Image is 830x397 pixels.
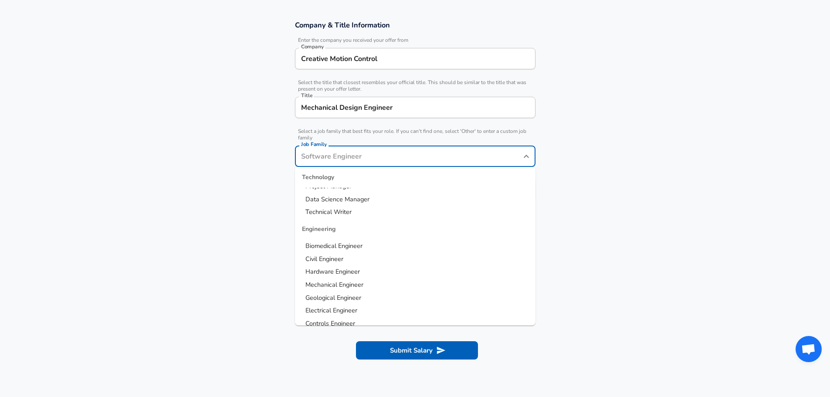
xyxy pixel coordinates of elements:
[305,319,355,328] span: Controls Engineer
[356,341,478,360] button: Submit Salary
[295,37,535,44] span: Enter the company you received your offer from
[305,241,362,250] span: Biomedical Engineer
[299,149,518,163] input: Software Engineer
[301,44,324,49] label: Company
[295,167,535,188] div: Technology
[305,207,352,216] span: Technical Writer
[520,150,532,163] button: Close
[299,101,532,114] input: Software Engineer
[305,267,360,276] span: Hardware Engineer
[305,195,369,204] span: Data Science Manager
[295,219,535,240] div: Engineering
[305,254,343,263] span: Civil Engineer
[295,20,535,30] h3: Company & Title Information
[295,79,535,92] span: Select the title that closest resembles your official title. This should be similar to the title ...
[301,93,312,98] label: Title
[796,336,822,362] div: Open chat
[301,142,327,147] label: Job Family
[295,128,535,141] span: Select a job family that best fits your role. If you can't find one, select 'Other' to enter a cu...
[299,52,532,65] input: Google
[305,306,357,315] span: Electrical Engineer
[305,280,363,289] span: Mechanical Engineer
[305,293,361,302] span: Geological Engineer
